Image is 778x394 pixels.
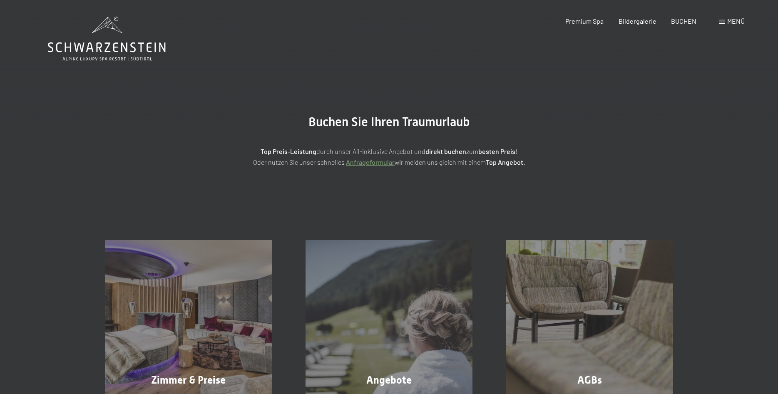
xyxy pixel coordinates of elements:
strong: Top Preis-Leistung [261,147,316,155]
a: Premium Spa [565,17,604,25]
a: BUCHEN [671,17,696,25]
span: AGBs [577,374,602,386]
span: Zimmer & Preise [151,374,226,386]
span: Buchen Sie Ihren Traumurlaub [308,114,470,129]
a: Anfrageformular [346,158,395,166]
p: durch unser All-inklusive Angebot und zum ! Oder nutzen Sie unser schnelles wir melden uns gleich... [181,146,597,167]
strong: besten Preis [478,147,515,155]
a: Bildergalerie [619,17,656,25]
strong: direkt buchen [425,147,466,155]
strong: Top Angebot. [486,158,525,166]
span: Angebote [366,374,412,386]
span: Menü [727,17,745,25]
